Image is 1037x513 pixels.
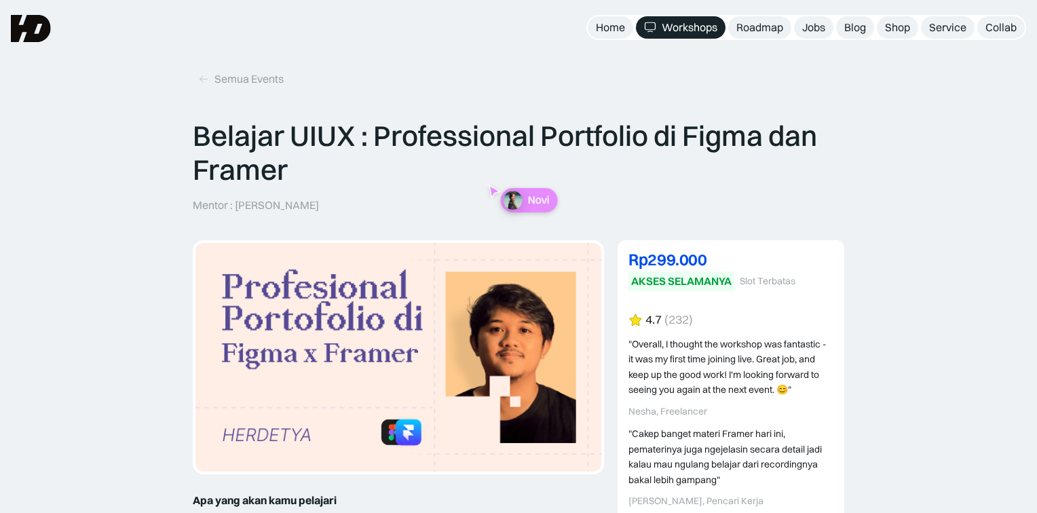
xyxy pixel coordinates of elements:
a: Service [921,16,975,39]
div: Workshops [662,20,717,35]
a: Shop [877,16,918,39]
p: Novi [528,193,550,206]
div: Semua Events [214,72,284,86]
div: AKSES SELAMANYA [631,274,732,288]
strong: Apa yang akan kamu pelajari [193,493,337,507]
a: Blog [836,16,874,39]
a: Jobs [794,16,833,39]
div: Nesha, Freelancer [628,406,833,417]
div: Home [596,20,625,35]
div: 4.7 [645,313,662,327]
a: Roadmap [728,16,791,39]
a: Workshops [636,16,725,39]
div: Jobs [802,20,825,35]
a: Home [588,16,633,39]
div: (232) [664,313,693,327]
p: Belajar UIUX : Professional Portfolio di Figma dan Framer [193,119,844,187]
div: [PERSON_NAME], Pencari Kerja [628,495,833,507]
div: "Overall, I thought the workshop was fantastic - it was my first time joining live. Great job, an... [628,337,833,398]
div: Shop [885,20,910,35]
div: "Cakep banget materi Framer hari ini, pematerinya juga ngejelasin secara detail jadi kalau mau ng... [628,426,833,487]
div: Rp299.000 [628,251,833,267]
div: Service [929,20,966,35]
div: Roadmap [736,20,783,35]
div: Slot Terbatas [740,275,795,287]
a: Semua Events [193,68,289,90]
a: Collab [977,16,1025,39]
div: Blog [844,20,866,35]
div: Collab [985,20,1017,35]
p: Mentor : [PERSON_NAME] [193,198,319,212]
